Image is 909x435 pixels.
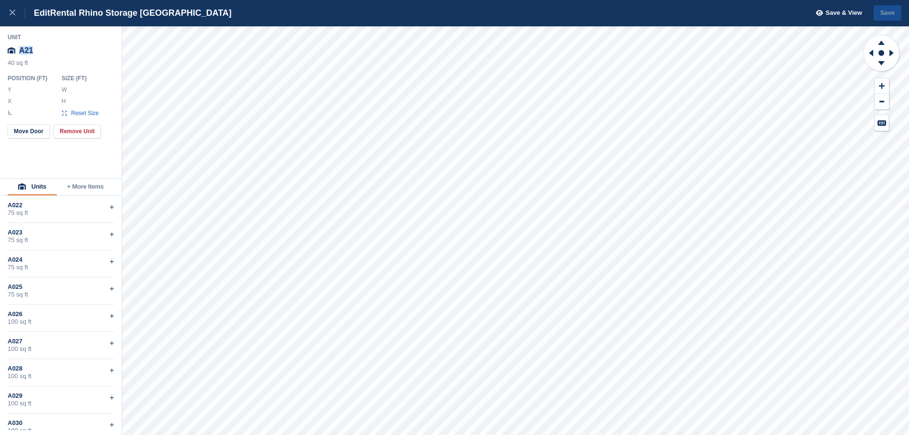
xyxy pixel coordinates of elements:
[8,318,114,326] div: 100 sq ft
[8,365,114,372] div: A028
[8,264,114,271] div: 75 sq ft
[8,386,114,414] div: A029100 sq ft+
[25,7,231,19] div: Edit Rental Rhino Storage [GEOGRAPHIC_DATA]
[8,59,115,72] div: 40 sq ft
[8,332,114,359] div: A027100 sq ft+
[110,283,114,295] div: +
[825,8,862,18] span: Save & View
[8,305,114,332] div: A026100 sq ft+
[8,179,57,195] button: Units
[8,223,114,250] div: A02375 sq ft+
[62,74,104,82] div: Size ( FT )
[8,209,114,217] div: 75 sq ft
[8,124,50,138] button: Move Door
[8,236,114,244] div: 75 sq ft
[62,97,66,105] label: H
[110,256,114,267] div: +
[71,109,99,117] span: Reset Size
[8,42,115,59] div: A21
[110,338,114,349] div: +
[8,97,12,105] label: X
[8,419,114,427] div: A030
[53,124,101,138] button: Remove Unit
[110,419,114,431] div: +
[875,94,889,110] button: Zoom Out
[875,115,889,131] button: Keyboard Shortcuts
[8,229,114,236] div: A023
[8,427,114,435] div: 100 sq ft
[62,86,66,94] label: W
[8,74,54,82] div: Position ( FT )
[8,86,12,94] label: Y
[110,310,114,322] div: +
[110,392,114,403] div: +
[8,196,114,223] div: A02275 sq ft+
[811,5,862,21] button: Save & View
[8,250,114,277] div: A02475 sq ft+
[110,202,114,213] div: +
[8,202,114,209] div: A022
[8,345,114,353] div: 100 sq ft
[8,392,114,400] div: A029
[8,372,114,380] div: 100 sq ft
[8,283,114,291] div: A025
[57,179,114,195] button: + More Items
[874,5,901,21] button: Save
[875,78,889,94] button: Zoom In
[110,229,114,240] div: +
[8,33,115,41] div: Unit
[8,110,12,115] img: angle-icn.0ed2eb85.svg
[8,338,114,345] div: A027
[8,277,114,305] div: A02575 sq ft+
[110,365,114,376] div: +
[8,359,114,386] div: A028100 sq ft+
[8,310,114,318] div: A026
[8,291,114,298] div: 75 sq ft
[8,400,114,407] div: 100 sq ft
[8,256,114,264] div: A024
